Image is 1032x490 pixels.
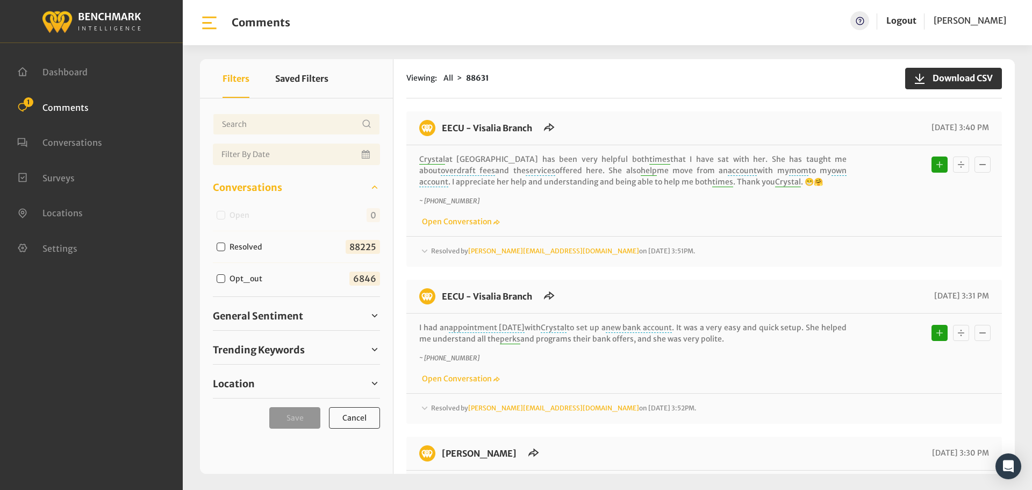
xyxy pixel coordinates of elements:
a: Location [213,375,380,392]
i: ~ [PHONE_NUMBER] [419,197,479,205]
span: Conversations [213,180,282,195]
span: account [728,166,757,176]
span: Resolved by on [DATE] 3:52PM. [431,404,697,412]
h6: EECU - Perrin [435,445,523,461]
span: 1 [24,97,33,107]
span: Surveys [42,172,75,183]
span: Locations [42,208,83,218]
input: Resolved [217,243,225,251]
label: Open [226,210,258,221]
span: services [526,166,555,176]
button: Filters [223,59,249,98]
span: Crystal [775,177,801,187]
i: ~ [PHONE_NUMBER] [419,354,479,362]
span: times [649,154,670,165]
a: Logout [886,11,916,30]
span: perks [500,334,520,344]
h1: Comments [232,16,290,29]
span: help [641,166,657,176]
span: Trending Keywords [213,343,305,357]
span: General Sentiment [213,309,303,323]
a: [PERSON_NAME][EMAIL_ADDRESS][DOMAIN_NAME] [468,404,639,412]
a: Open Conversation [419,374,500,384]
div: Resolved by[PERSON_NAME][EMAIL_ADDRESS][DOMAIN_NAME]on [DATE] 3:52PM. [419,402,989,415]
span: mom [789,166,808,176]
button: Cancel [329,407,380,429]
label: Opt_out [226,273,271,285]
strong: 88631 [466,73,489,83]
span: 88225 [346,240,380,254]
span: [DATE] 3:40 PM [929,123,989,132]
input: Username [213,113,380,135]
a: Conversations [17,136,102,147]
div: Basic example [929,154,993,175]
span: [DATE] 3:30 PM [929,448,989,458]
img: benchmark [419,120,435,136]
a: Comments 1 [17,101,89,112]
p: at [GEOGRAPHIC_DATA] has been very helpful both that I have sat with her. She has taught me about... [419,154,847,188]
a: EECU - Visalia Branch [442,123,532,133]
span: overdraft fees [441,166,495,176]
span: appointment [DATE] [449,323,525,333]
span: own account [419,166,847,187]
a: [PERSON_NAME] [442,448,517,459]
img: benchmark [419,288,435,304]
h6: EECU - Visalia Branch [435,120,539,136]
a: Settings [17,242,77,253]
span: 0 [367,208,380,222]
div: Open Intercom Messenger [995,453,1021,479]
a: Dashboard [17,66,88,76]
span: [PERSON_NAME] [934,15,1006,26]
a: Locations [17,207,83,217]
span: new bank account [606,323,672,333]
span: Download CSV [926,72,993,84]
button: Download CSV [905,68,1002,89]
a: [PERSON_NAME][EMAIL_ADDRESS][DOMAIN_NAME] [468,247,639,255]
div: Basic example [929,322,993,344]
span: Dashboard [42,67,88,77]
input: Opt_out [217,274,225,283]
input: Date range input field [213,144,380,165]
span: Crystal [541,323,567,333]
span: Comments [42,102,89,112]
a: Surveys [17,172,75,182]
span: Conversations [42,137,102,148]
button: Saved Filters [275,59,328,98]
label: Resolved [226,242,271,253]
span: Resolved by on [DATE] 3:51PM. [431,247,696,255]
a: EECU - Visalia Branch [442,291,532,302]
span: 6846 [349,272,380,286]
img: benchmark [41,8,141,34]
span: All [443,73,453,83]
div: Resolved by[PERSON_NAME][EMAIL_ADDRESS][DOMAIN_NAME]on [DATE] 3:51PM. [419,245,989,258]
a: [PERSON_NAME] [934,11,1006,30]
span: times [712,177,733,187]
a: Logout [886,15,916,26]
h6: EECU - Visalia Branch [435,288,539,304]
span: [DATE] 3:31 PM [931,291,989,301]
span: Viewing: [406,73,437,84]
img: bar [200,13,219,32]
a: Open Conversation [419,217,500,226]
img: benchmark [419,445,435,461]
p: I had an with to set up a . It was a very easy and quick setup. She helped me understand all the ... [419,322,847,345]
a: General Sentiment [213,308,380,324]
button: Open Calendar [360,144,374,165]
span: Settings [42,243,77,253]
span: Crystal [419,154,445,165]
a: Conversations [213,179,380,195]
span: Location [213,377,255,391]
a: Trending Keywords [213,342,380,358]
